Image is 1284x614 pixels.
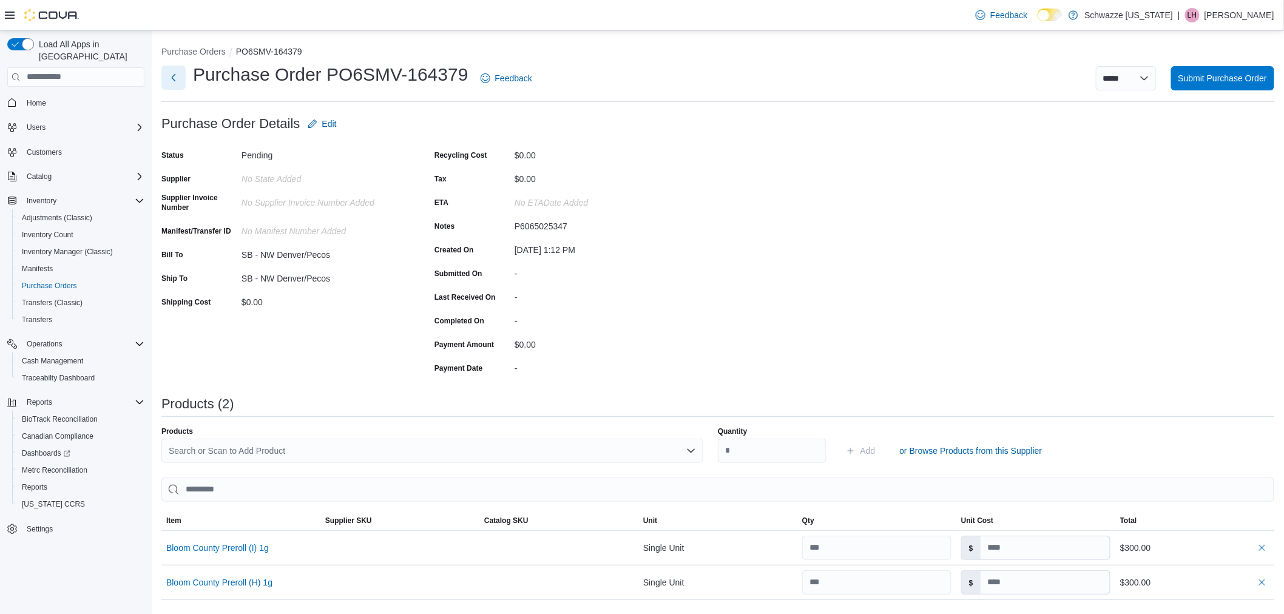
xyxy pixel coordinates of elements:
[2,394,149,411] button: Reports
[17,295,144,310] span: Transfers (Classic)
[900,445,1042,457] span: or Browse Products from this Supplier
[236,47,302,56] button: PO6SMV-164379
[718,427,748,436] label: Quantity
[22,448,70,458] span: Dashboards
[12,226,149,243] button: Inventory Count
[17,245,144,259] span: Inventory Manager (Classic)
[17,497,90,511] a: [US_STATE] CCRS
[22,281,77,291] span: Purchase Orders
[1185,8,1200,22] div: Lindsey Hudson
[17,412,144,427] span: BioTrack Reconciliation
[962,536,981,559] label: $
[1120,575,1269,590] div: $300.00
[17,278,144,293] span: Purchase Orders
[12,462,149,479] button: Metrc Reconciliation
[686,446,696,456] button: Open list of options
[17,228,144,242] span: Inventory Count
[22,414,98,424] span: BioTrack Reconciliation
[22,247,113,257] span: Inventory Manager (Classic)
[12,496,149,513] button: [US_STATE] CCRS
[17,261,144,276] span: Manifests
[22,499,85,509] span: [US_STATE] CCRS
[1205,8,1274,22] p: [PERSON_NAME]
[22,230,73,240] span: Inventory Count
[22,264,53,274] span: Manifests
[2,143,149,161] button: Customers
[161,511,320,530] button: Item
[12,294,149,311] button: Transfers (Classic)
[17,261,58,276] a: Manifests
[161,427,193,436] label: Products
[515,311,677,326] div: -
[12,243,149,260] button: Inventory Manager (Classic)
[22,194,61,208] button: Inventory
[643,516,657,525] span: Unit
[161,116,300,131] h3: Purchase Order Details
[242,146,404,160] div: Pending
[1038,8,1063,21] input: Dark Mode
[242,269,404,283] div: SB - NW Denver/Pecos
[17,354,144,368] span: Cash Management
[434,269,482,278] label: Submitted On
[1171,66,1274,90] button: Submit Purchase Order
[12,479,149,496] button: Reports
[242,193,404,207] div: No Supplier Invoice Number added
[27,123,46,132] span: Users
[22,213,92,223] span: Adjustments (Classic)
[638,570,797,595] div: Single Unit
[1120,541,1269,555] div: $300.00
[161,250,183,260] label: Bill To
[17,245,118,259] a: Inventory Manager (Classic)
[638,536,797,560] div: Single Unit
[17,412,103,427] a: BioTrack Reconciliation
[161,174,191,184] label: Supplier
[12,209,149,226] button: Adjustments (Classic)
[990,9,1027,21] span: Feedback
[434,198,448,207] label: ETA
[476,66,537,90] a: Feedback
[27,98,46,108] span: Home
[515,146,677,160] div: $0.00
[2,192,149,209] button: Inventory
[161,150,184,160] label: Status
[242,292,404,307] div: $0.00
[971,3,1032,27] a: Feedback
[515,335,677,349] div: $0.00
[22,395,144,410] span: Reports
[17,446,75,461] a: Dashboards
[12,353,149,369] button: Cash Management
[22,395,57,410] button: Reports
[325,516,372,525] span: Supplier SKU
[434,245,474,255] label: Created On
[17,463,92,477] a: Metrc Reconciliation
[161,226,231,236] label: Manifest/Transfer ID
[17,497,144,511] span: Washington CCRS
[895,439,1047,463] button: or Browse Products from this Supplier
[12,260,149,277] button: Manifests
[12,369,149,386] button: Traceabilty Dashboard
[479,511,638,530] button: Catalog SKU
[34,38,144,62] span: Load All Apps in [GEOGRAPHIC_DATA]
[166,543,269,553] button: Bloom County Preroll (I) 1g
[12,428,149,445] button: Canadian Compliance
[2,119,149,136] button: Users
[161,397,234,411] h3: Products (2)
[17,295,87,310] a: Transfers (Classic)
[1115,511,1274,530] button: Total
[17,429,144,444] span: Canadian Compliance
[434,174,447,184] label: Tax
[27,172,52,181] span: Catalog
[27,147,62,157] span: Customers
[1178,8,1180,22] p: |
[17,228,78,242] a: Inventory Count
[434,221,454,231] label: Notes
[638,511,797,530] button: Unit
[1120,516,1137,525] span: Total
[320,511,479,530] button: Supplier SKU
[17,211,144,225] span: Adjustments (Classic)
[193,62,468,87] h1: Purchase Order PO6SMV-164379
[17,429,98,444] a: Canadian Compliance
[17,463,144,477] span: Metrc Reconciliation
[161,274,188,283] label: Ship To
[17,371,100,385] a: Traceabilty Dashboard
